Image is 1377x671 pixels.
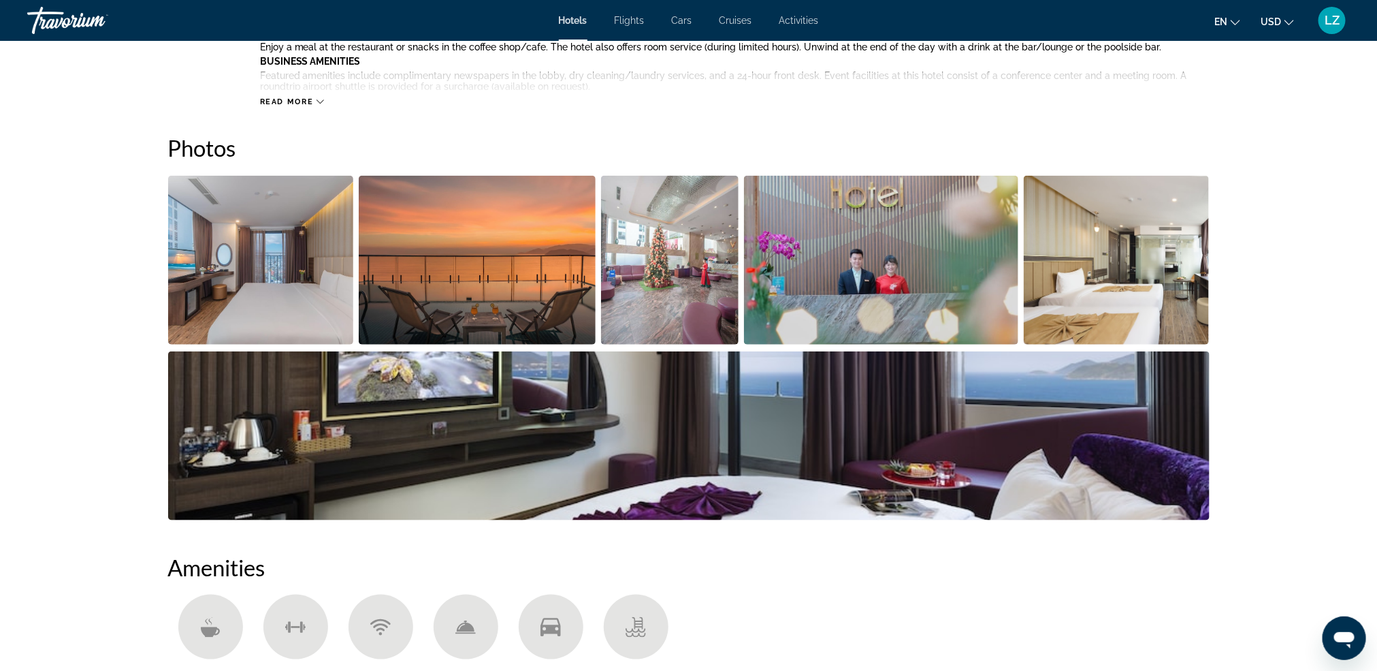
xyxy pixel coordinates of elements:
[260,97,325,107] button: Read more
[1261,12,1294,31] button: Change currency
[719,15,752,26] a: Cruises
[168,175,354,345] button: Open full-screen image slider
[168,554,1210,581] h2: Amenities
[615,15,645,26] a: Flights
[260,56,361,67] b: Business Amenities
[1214,12,1240,31] button: Change language
[779,15,819,26] a: Activities
[601,175,739,345] button: Open full-screen image slider
[168,351,1210,521] button: Open full-screen image slider
[260,42,1210,52] p: Enjoy a meal at the restaurant or snacks in the coffee shop/cafe. The hotel also offers room serv...
[168,134,1210,161] h2: Photos
[27,3,163,38] a: Travorium
[744,175,1018,345] button: Open full-screen image slider
[260,97,314,106] span: Read more
[1024,175,1210,345] button: Open full-screen image slider
[1214,16,1227,27] span: en
[359,175,596,345] button: Open full-screen image slider
[1314,6,1350,35] button: User Menu
[1325,14,1340,27] span: LZ
[1323,617,1366,660] iframe: Кнопка запуска окна обмена сообщениями
[672,15,692,26] a: Cars
[1261,16,1281,27] span: USD
[559,15,587,26] a: Hotels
